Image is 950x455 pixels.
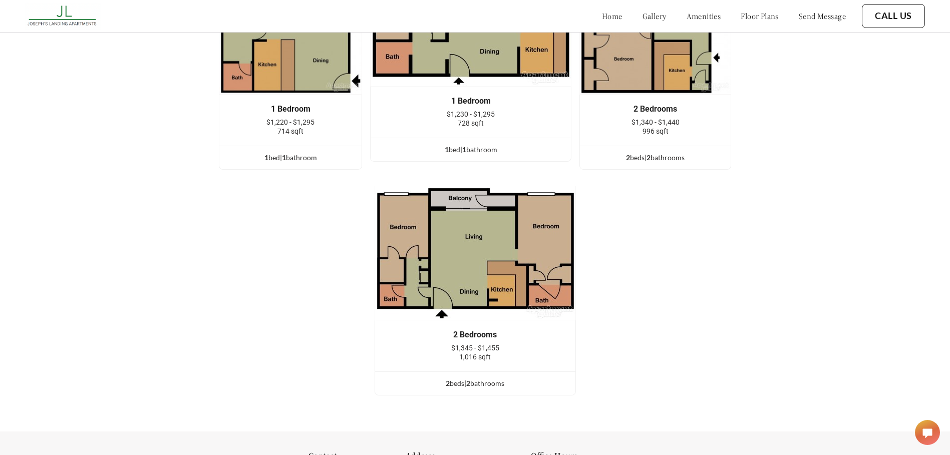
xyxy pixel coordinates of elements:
span: $1,340 - $1,440 [631,118,680,126]
span: $1,220 - $1,295 [266,118,314,126]
img: Company logo [25,3,101,30]
span: 2 [647,153,651,162]
div: 2 Bedrooms [595,105,716,114]
span: 1 [264,153,268,162]
span: 1,016 sqft [459,353,491,361]
button: Call Us [862,4,925,28]
div: bed s | bathroom s [580,152,731,163]
span: $1,345 - $1,455 [451,344,499,352]
div: 1 Bedroom [386,97,556,106]
div: bed | bathroom [371,144,571,155]
a: send message [799,11,846,21]
div: bed | bathroom [219,152,362,163]
span: 2 [626,153,630,162]
div: 1 Bedroom [234,105,347,114]
div: 2 Bedrooms [390,330,560,339]
a: floor plans [741,11,779,21]
span: 2 [446,379,450,387]
span: 1 [282,153,286,162]
span: 714 sqft [277,127,303,135]
img: example [375,186,576,320]
span: $1,230 - $1,295 [447,110,495,118]
a: gallery [643,11,667,21]
span: 996 sqft [643,127,669,135]
a: home [602,11,622,21]
a: amenities [687,11,721,21]
span: 728 sqft [458,119,484,127]
a: Call Us [875,11,912,22]
span: 2 [466,379,470,387]
span: 1 [462,145,466,154]
div: bed s | bathroom s [375,378,575,389]
span: 1 [445,145,449,154]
